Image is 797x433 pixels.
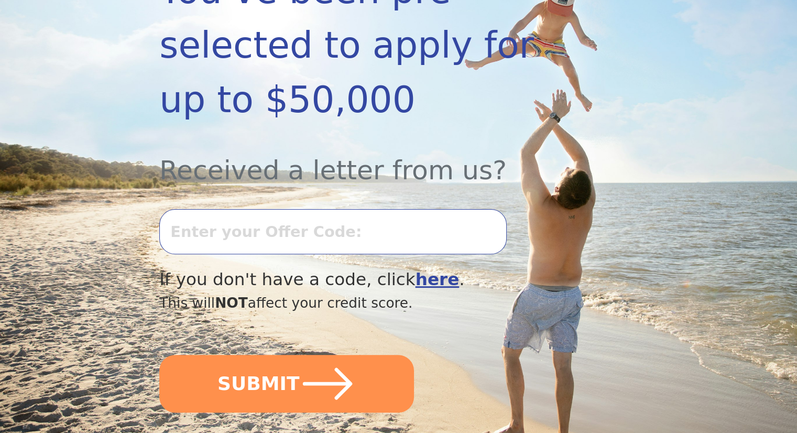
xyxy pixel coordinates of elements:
div: If you don't have a code, click . [159,267,566,293]
div: This will affect your credit score. [159,293,566,313]
span: NOT [215,295,248,311]
input: Enter your Offer Code: [159,209,506,254]
div: Received a letter from us? [159,127,566,190]
button: SUBMIT [159,355,414,413]
a: here [416,269,460,289]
